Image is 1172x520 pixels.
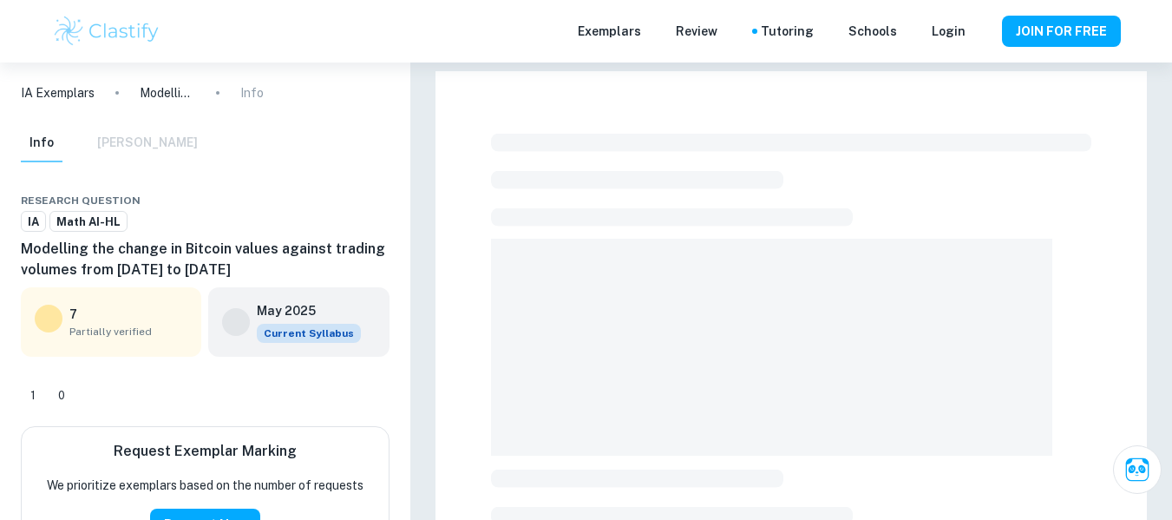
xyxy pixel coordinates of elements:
div: Dislike [49,381,75,409]
img: Clastify logo [52,14,162,49]
p: Exemplars [578,22,641,41]
h6: May 2025 [257,301,347,320]
div: Download [341,190,355,211]
a: IA Exemplars [21,83,95,102]
a: Math AI-HL [49,211,128,233]
p: We prioritize exemplars based on the number of requests [47,476,363,495]
p: Info [240,83,264,102]
a: IA [21,211,46,233]
h6: Modelling the change in Bitcoin values against trading volumes from [DATE] to [DATE] [21,239,390,280]
span: 0 [49,387,75,405]
button: JOIN FOR FREE [1002,16,1121,47]
h6: Request Exemplar Marking [114,441,297,462]
button: Ask Clai [1113,445,1162,494]
p: Modelling the change in Bitcoin values against trading volumes from [DATE] to [DATE] [140,83,195,102]
button: Help and Feedback [979,27,988,36]
div: Report issue [376,190,390,211]
p: Review [676,22,717,41]
a: Tutoring [761,22,814,41]
div: Bookmark [358,190,372,211]
div: This exemplar is based on the current syllabus. Feel free to refer to it for inspiration/ideas wh... [257,324,361,343]
a: Login [932,22,966,41]
span: IA [22,214,45,231]
div: Like [21,381,45,409]
span: Math AI-HL [50,214,127,231]
span: Research question [21,193,141,208]
span: Current Syllabus [257,324,361,343]
span: 1 [21,387,45,405]
p: 7 [69,305,77,324]
a: Schools [848,22,897,41]
div: Share [324,190,337,211]
button: Info [21,124,62,162]
span: Partially verified [69,324,187,339]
